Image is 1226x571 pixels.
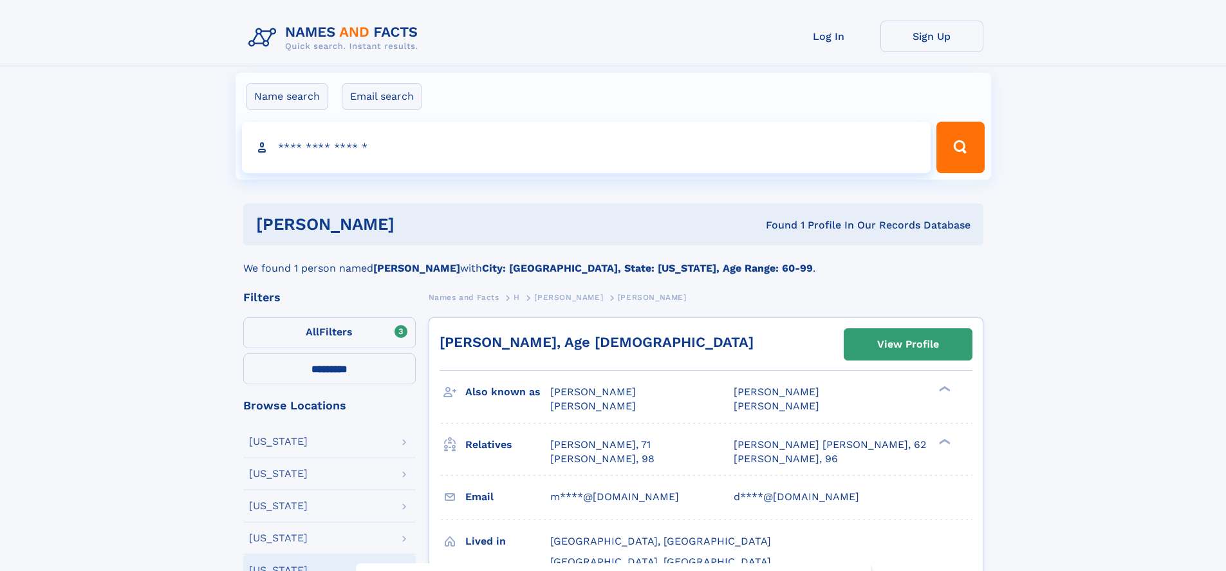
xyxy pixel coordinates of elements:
[243,245,983,276] div: We found 1 person named with .
[534,289,603,305] a: [PERSON_NAME]
[249,501,308,511] div: [US_STATE]
[243,400,416,411] div: Browse Locations
[550,556,771,568] span: [GEOGRAPHIC_DATA], [GEOGRAPHIC_DATA]
[734,386,819,398] span: [PERSON_NAME]
[514,293,520,302] span: H
[465,530,550,552] h3: Lived in
[550,438,651,452] a: [PERSON_NAME], 71
[243,292,416,303] div: Filters
[550,386,636,398] span: [PERSON_NAME]
[777,21,880,52] a: Log In
[246,83,328,110] label: Name search
[550,535,771,547] span: [GEOGRAPHIC_DATA], [GEOGRAPHIC_DATA]
[342,83,422,110] label: Email search
[936,122,984,173] button: Search Button
[936,437,951,445] div: ❯
[514,289,520,305] a: H
[249,436,308,447] div: [US_STATE]
[880,21,983,52] a: Sign Up
[844,329,972,360] a: View Profile
[249,533,308,543] div: [US_STATE]
[429,289,499,305] a: Names and Facts
[734,400,819,412] span: [PERSON_NAME]
[256,216,580,232] h1: [PERSON_NAME]
[734,452,838,466] a: [PERSON_NAME], 96
[465,434,550,456] h3: Relatives
[550,452,655,466] a: [PERSON_NAME], 98
[936,385,951,393] div: ❯
[734,438,926,452] a: [PERSON_NAME] [PERSON_NAME], 62
[534,293,603,302] span: [PERSON_NAME]
[618,293,687,302] span: [PERSON_NAME]
[550,400,636,412] span: [PERSON_NAME]
[243,317,416,348] label: Filters
[249,469,308,479] div: [US_STATE]
[373,262,460,274] b: [PERSON_NAME]
[580,218,971,232] div: Found 1 Profile In Our Records Database
[243,21,429,55] img: Logo Names and Facts
[877,330,939,359] div: View Profile
[242,122,931,173] input: search input
[306,326,319,338] span: All
[440,334,754,350] a: [PERSON_NAME], Age [DEMOGRAPHIC_DATA]
[465,486,550,508] h3: Email
[482,262,813,274] b: City: [GEOGRAPHIC_DATA], State: [US_STATE], Age Range: 60-99
[465,381,550,403] h3: Also known as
